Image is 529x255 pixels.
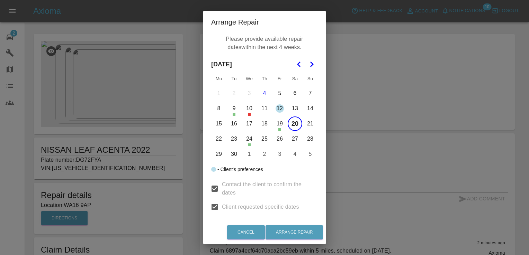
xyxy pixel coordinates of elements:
button: Wednesday, October 1st, 2025 [242,147,257,161]
button: Monday, September 29th, 2025 [212,147,226,161]
th: Tuesday [226,72,242,86]
button: Sunday, September 21st, 2025 [303,116,317,131]
button: Wednesday, September 17th, 2025 [242,116,257,131]
button: Sunday, September 14th, 2025 [303,101,317,116]
button: Thursday, September 25th, 2025 [257,132,272,146]
button: Saturday, October 4th, 2025 [288,147,302,161]
th: Saturday [287,72,303,86]
th: Monday [211,72,226,86]
button: Friday, September 12th, 2025 [272,101,287,116]
p: Please provide available repair dates within the next 4 weeks. [215,33,314,53]
button: Sunday, September 7th, 2025 [303,86,317,101]
button: Friday, September 5th, 2025 [272,86,287,101]
button: Tuesday, September 9th, 2025 [227,101,241,116]
button: Tuesday, September 2nd, 2025 [227,86,241,101]
button: Saturday, September 6th, 2025 [288,86,302,101]
h2: Arrange Repair [203,11,326,33]
button: Tuesday, September 30th, 2025 [227,147,241,161]
button: Monday, September 15th, 2025 [212,116,226,131]
button: Monday, September 22nd, 2025 [212,132,226,146]
button: Monday, September 8th, 2025 [212,101,226,116]
button: Tuesday, September 16th, 2025 [227,116,241,131]
button: Friday, September 19th, 2025 [272,116,287,131]
button: Sunday, September 28th, 2025 [303,132,317,146]
button: Thursday, October 2nd, 2025 [257,147,272,161]
button: Thursday, September 18th, 2025 [257,116,272,131]
button: Thursday, September 11th, 2025 [257,101,272,116]
button: Saturday, September 20th, 2025, selected [288,116,302,131]
button: Cancel [227,225,265,239]
button: Go to the Next Month [305,58,318,70]
button: Tuesday, September 23rd, 2025 [227,132,241,146]
button: Saturday, September 27th, 2025 [288,132,302,146]
button: Today, Thursday, September 4th, 2025 [257,86,272,101]
button: Monday, September 1st, 2025 [212,86,226,101]
span: Client requested specific dates [222,203,299,211]
div: - Client's preferences [217,165,263,173]
span: [DATE] [211,57,232,72]
table: September 2025 [211,72,318,162]
button: Wednesday, September 24th, 2025 [242,132,257,146]
button: Arrange Repair [266,225,323,239]
span: Contact the client to confirm the dates [222,180,312,197]
button: Wednesday, September 10th, 2025 [242,101,257,116]
button: Wednesday, September 3rd, 2025 [242,86,257,101]
th: Wednesday [242,72,257,86]
button: Sunday, October 5th, 2025 [303,147,317,161]
th: Friday [272,72,287,86]
th: Thursday [257,72,272,86]
th: Sunday [303,72,318,86]
button: Go to the Previous Month [293,58,305,70]
button: Friday, October 3rd, 2025 [272,147,287,161]
button: Saturday, September 13th, 2025 [288,101,302,116]
button: Friday, September 26th, 2025 [272,132,287,146]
